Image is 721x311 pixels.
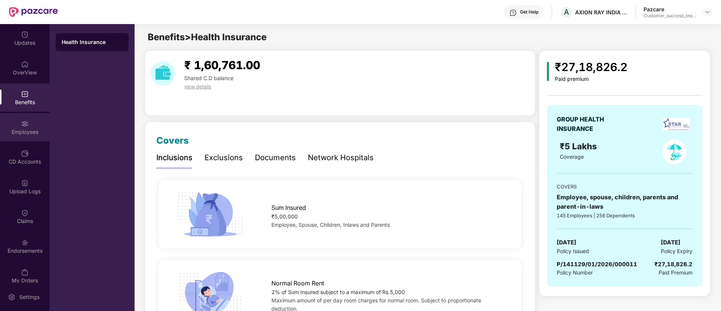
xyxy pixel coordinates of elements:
div: Get Help [520,9,538,15]
div: Pazcare [644,6,696,13]
div: Employee, spouse, children, parents and parent-in-laws [557,193,692,211]
img: svg+xml;base64,PHN2ZyBpZD0iQ0RfQWNjb3VudHMiIGRhdGEtbmFtZT0iQ0QgQWNjb3VudHMiIHhtbG5zPSJodHRwOi8vd3... [21,150,29,157]
div: Health Insurance [62,38,123,46]
div: 145 Employees | 256 Dependents [557,212,692,219]
img: download [151,61,175,86]
img: icon [175,190,246,239]
img: svg+xml;base64,PHN2ZyBpZD0iVXBkYXRlZCIgeG1sbnM9Imh0dHA6Ly93d3cudzMub3JnLzIwMDAvc3ZnIiB3aWR0aD0iMj... [21,31,29,38]
div: ₹27,18,826.2 [654,260,692,269]
span: P/141129/01/2026/000011 [557,261,637,268]
span: Paid Premium [659,269,692,277]
span: Covers [156,135,189,146]
span: A [564,8,569,17]
img: svg+xml;base64,PHN2ZyBpZD0iVXBsb2FkX0xvZ3MiIGRhdGEtbmFtZT0iVXBsb2FkIExvZ3MiIHhtbG5zPSJodHRwOi8vd3... [21,179,29,187]
div: ₹5,00,000 [271,212,505,221]
div: Settings [17,293,42,301]
span: Normal Room Rent [271,279,324,288]
img: icon [547,62,549,81]
div: COVERS [557,183,692,190]
div: Network Hospitals [308,152,374,164]
span: Policy Expiry [661,247,692,255]
span: Employee, Spouse, Children, Inlaws and Parents [271,221,390,228]
span: Policy Number [557,269,593,276]
span: view details [184,83,211,90]
span: Coverage [560,153,584,160]
span: Sum Insured [271,203,306,212]
img: svg+xml;base64,PHN2ZyBpZD0iSG9tZSIgeG1sbnM9Imh0dHA6Ly93d3cudzMub3JnLzIwMDAvc3ZnIiB3aWR0aD0iMjAiIG... [21,61,29,68]
img: svg+xml;base64,PHN2ZyBpZD0iRHJvcGRvd24tMzJ4MzIiIHhtbG5zPSJodHRwOi8vd3d3LnczLm9yZy8yMDAwL3N2ZyIgd2... [704,9,710,15]
div: AXION RAY INDIA PRIVATE LIMITED [575,9,628,16]
div: Customer_success_team_lead [644,13,696,19]
img: svg+xml;base64,PHN2ZyBpZD0iRW1wbG95ZWVzIiB4bWxucz0iaHR0cDovL3d3dy53My5vcmcvMjAwMC9zdmciIHdpZHRoPS... [21,120,29,127]
span: Benefits > Health Insurance [148,32,267,42]
img: svg+xml;base64,PHN2ZyBpZD0iRW5kb3JzZW1lbnRzIiB4bWxucz0iaHR0cDovL3d3dy53My5vcmcvMjAwMC9zdmciIHdpZH... [21,239,29,246]
div: 2% of Sum Insured subject to a maximum of Rs.5,000 [271,288,505,296]
span: ₹5 Lakhs [560,141,599,151]
img: insurerLogo [663,118,689,130]
img: svg+xml;base64,PHN2ZyBpZD0iTXlfT3JkZXJzIiBkYXRhLW5hbWU9Ik15IE9yZGVycyIgeG1sbnM9Imh0dHA6Ly93d3cudz... [21,269,29,276]
div: Inclusions [156,152,192,164]
img: svg+xml;base64,PHN2ZyBpZD0iSGVscC0zMngzMiIgeG1sbnM9Imh0dHA6Ly93d3cudzMub3JnLzIwMDAvc3ZnIiB3aWR0aD... [509,9,517,17]
div: ₹27,18,826.2 [555,58,627,76]
div: Paid premium [555,76,627,82]
img: New Pazcare Logo [9,7,58,17]
span: [DATE] [557,238,576,247]
div: Documents [255,152,296,164]
img: svg+xml;base64,PHN2ZyBpZD0iQ2xhaW0iIHhtbG5zPSJodHRwOi8vd3d3LnczLm9yZy8yMDAwL3N2ZyIgd2lkdGg9IjIwIi... [21,209,29,217]
span: Shared C.D balance [184,75,233,81]
img: policyIcon [662,140,686,164]
span: [DATE] [661,238,680,247]
div: Exclusions [204,152,243,164]
span: Policy Issued [557,247,589,255]
div: GROUP HEALTH INSURANCE [557,115,623,134]
img: svg+xml;base64,PHN2ZyBpZD0iQmVuZWZpdHMiIHhtbG5zPSJodHRwOi8vd3d3LnczLm9yZy8yMDAwL3N2ZyIgd2lkdGg9Ij... [21,90,29,98]
img: svg+xml;base64,PHN2ZyBpZD0iU2V0dGluZy0yMHgyMCIgeG1sbnM9Imh0dHA6Ly93d3cudzMub3JnLzIwMDAvc3ZnIiB3aW... [8,293,15,301]
span: ₹ 1,60,761.00 [184,58,260,72]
